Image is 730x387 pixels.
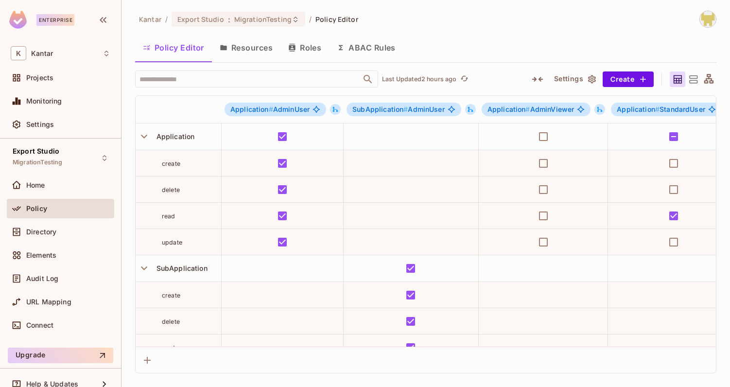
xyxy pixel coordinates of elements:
[525,105,530,113] span: #
[162,212,175,220] span: read
[11,46,26,60] span: K
[135,35,212,60] button: Policy Editor
[352,106,445,113] span: AdminUser
[26,228,56,236] span: Directory
[227,16,231,23] span: :
[26,97,62,105] span: Monitoring
[655,105,660,113] span: #
[460,74,469,84] span: refresh
[382,75,456,83] p: Last Updated 2 hours ago
[26,74,53,82] span: Projects
[309,15,312,24] li: /
[487,106,574,113] span: AdminViewer
[26,298,71,306] span: URL Mapping
[352,105,408,113] span: SubApplication
[162,239,182,246] span: update
[31,50,53,57] span: Workspace: Kantar
[26,251,56,259] span: Elements
[13,158,62,166] span: MigrationTesting
[361,72,375,86] button: Open
[139,15,161,24] span: the active workspace
[177,15,224,24] span: Export Studio
[230,106,310,113] span: AdminUser
[153,264,208,272] span: SubApplication
[617,106,705,113] span: StandardUser
[162,292,180,299] span: create
[458,73,470,85] button: refresh
[329,35,403,60] button: ABAC Rules
[26,321,53,329] span: Connect
[162,318,180,325] span: delete
[700,11,716,27] img: Girishankar.VP@kantar.com
[347,103,461,116] span: SubApplication#AdminUser
[617,105,660,113] span: Application
[482,103,591,116] span: Application#AdminViewer
[26,181,45,189] span: Home
[153,132,195,141] span: Application
[13,147,59,155] span: Export Studio
[162,344,175,352] span: read
[603,71,654,87] button: Create
[26,205,47,212] span: Policy
[212,35,280,60] button: Resources
[36,14,74,26] div: Enterprise
[234,15,292,24] span: MigrationTesting
[225,103,326,116] span: Application#AdminUser
[9,11,27,29] img: SReyMgAAAABJRU5ErkJggg==
[26,121,54,128] span: Settings
[315,15,358,24] span: Policy Editor
[162,160,180,167] span: create
[456,73,470,85] span: Click to refresh data
[403,105,408,113] span: #
[611,103,722,116] span: Application#StandardUser
[165,15,168,24] li: /
[280,35,329,60] button: Roles
[8,348,113,363] button: Upgrade
[487,105,530,113] span: Application
[550,71,599,87] button: Settings
[26,275,58,282] span: Audit Log
[162,186,180,193] span: delete
[230,105,273,113] span: Application
[269,105,273,113] span: #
